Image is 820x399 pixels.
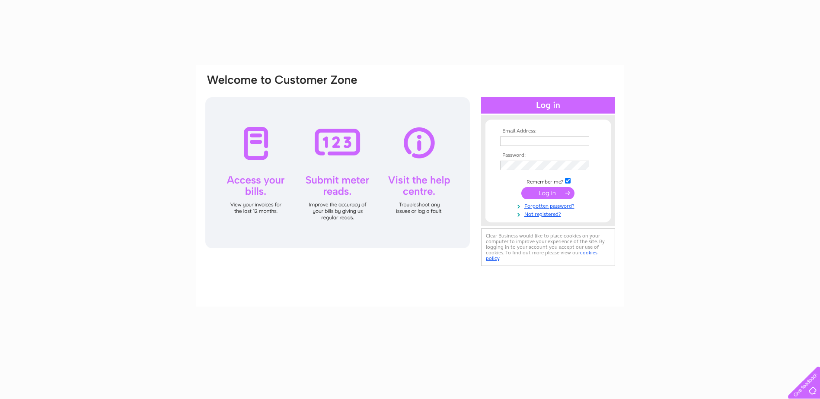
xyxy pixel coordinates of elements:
[498,152,598,158] th: Password:
[500,209,598,218] a: Not registered?
[498,128,598,134] th: Email Address:
[481,228,615,266] div: Clear Business would like to place cookies on your computer to improve your experience of the sit...
[486,250,597,261] a: cookies policy
[500,201,598,209] a: Forgotten password?
[521,187,574,199] input: Submit
[498,177,598,185] td: Remember me?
